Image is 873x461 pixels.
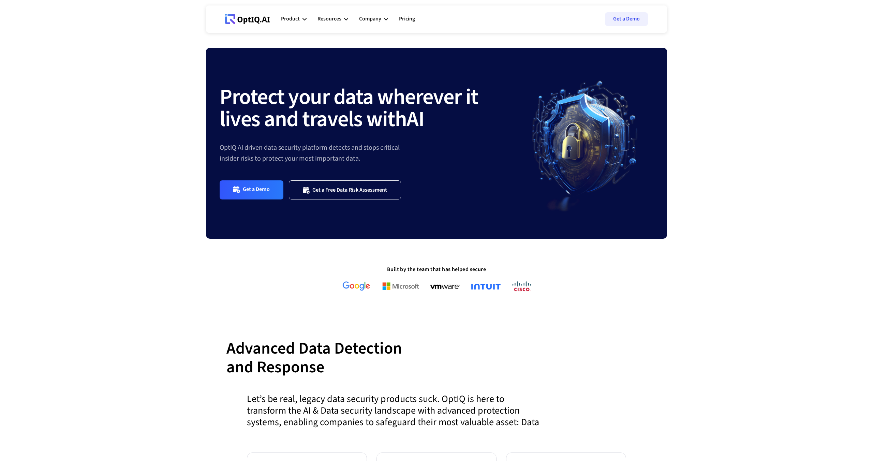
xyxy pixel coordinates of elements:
a: Get a Demo [605,12,648,26]
div: Product [281,9,307,29]
div: Product [281,14,300,24]
strong: AI [406,104,424,135]
div: Company [359,14,381,24]
div: Advanced Data Detection and Response [226,339,647,393]
div: OptIQ AI driven data security platform detects and stops critical insider risks to protect your m... [220,142,517,164]
strong: Protect your data wherever it lives and travels with [220,81,478,135]
a: Pricing [399,9,415,29]
div: Get a Free Data Risk Assessment [312,187,387,193]
div: Company [359,9,388,29]
a: Get a Free Data Risk Assessment [289,180,401,199]
div: Get a Demo [243,186,270,194]
a: Get a Demo [220,180,283,199]
div: Let’s be real, legacy data security products suck. OptIQ is here to transform the AI & Data secur... [226,393,540,436]
div: Resources [317,9,348,29]
div: Resources [317,14,341,24]
a: Webflow Homepage [225,9,270,29]
strong: Built by the team that has helped secure [387,266,486,273]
